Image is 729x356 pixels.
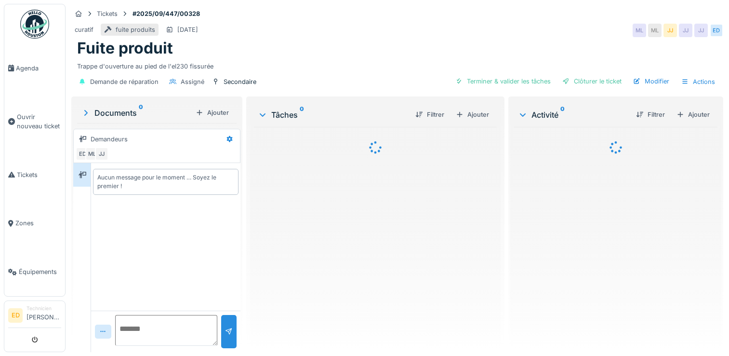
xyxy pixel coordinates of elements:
div: Clôturer le ticket [558,75,625,88]
a: Équipements [4,247,65,296]
div: Ajouter [452,108,493,121]
strong: #2025/09/447/00328 [129,9,204,18]
span: Zones [15,219,61,228]
div: ML [648,24,662,37]
div: ED [76,147,89,161]
div: fuite produits [116,25,155,34]
div: ML [633,24,646,37]
div: Trappe d'ouverture au pied de l'el230 fissurée [77,58,717,71]
img: Badge_color-CXgf-gQk.svg [20,10,49,39]
div: Tâches [258,109,408,121]
div: [DATE] [177,25,198,34]
div: Filtrer [411,108,448,121]
div: ML [85,147,99,161]
sup: 0 [300,109,304,121]
div: JJ [679,24,692,37]
div: Activité [518,109,628,121]
div: Documents [81,107,192,119]
span: Tickets [17,170,61,179]
a: Agenda [4,44,65,93]
h1: Fuite produit [77,39,173,57]
span: Équipements [19,267,61,276]
span: Ouvrir nouveau ticket [17,112,61,131]
div: Ajouter [673,108,714,121]
div: Modifier [629,75,673,88]
sup: 0 [560,109,565,121]
div: Aucun message pour le moment … Soyez le premier ! [97,173,234,191]
div: Demandeurs [91,135,128,144]
li: ED [8,308,23,323]
div: JJ [663,24,677,37]
div: ED [710,24,723,37]
div: Secondaire [224,77,256,86]
div: Terminer & valider les tâches [451,75,555,88]
a: Ouvrir nouveau ticket [4,93,65,151]
a: Zones [4,199,65,248]
div: Technicien [27,305,61,312]
div: Assigné [181,77,204,86]
a: Tickets [4,151,65,199]
div: Tickets [97,9,118,18]
div: Actions [677,75,719,89]
a: ED Technicien[PERSON_NAME] [8,305,61,328]
div: Demande de réparation [90,77,159,86]
div: JJ [95,147,108,161]
div: JJ [694,24,708,37]
div: Filtrer [632,108,669,121]
div: curatif [75,25,93,34]
span: Agenda [16,64,61,73]
div: Ajouter [192,106,233,119]
li: [PERSON_NAME] [27,305,61,326]
sup: 0 [139,107,143,119]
